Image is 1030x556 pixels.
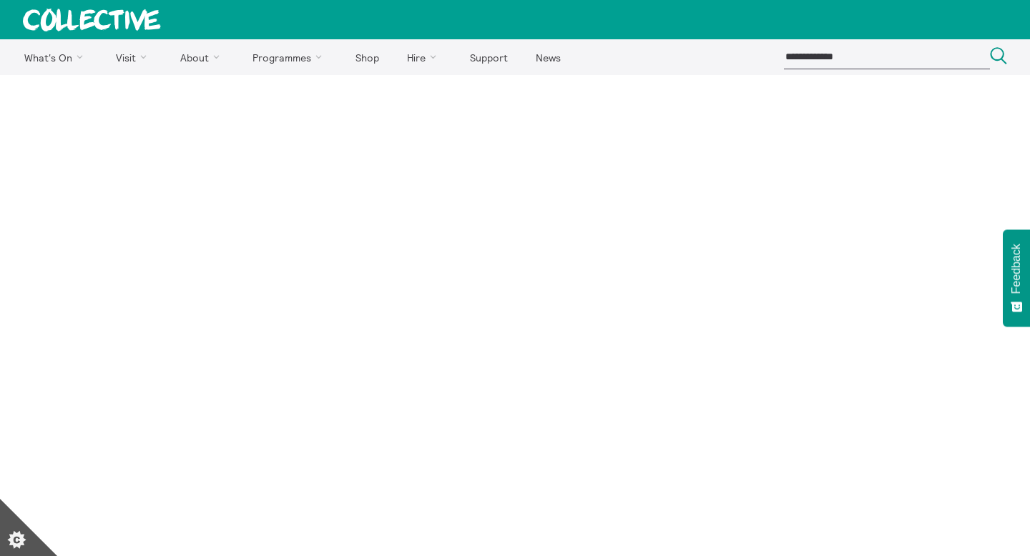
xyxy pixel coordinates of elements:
[1010,244,1023,294] span: Feedback
[523,39,573,75] a: News
[167,39,237,75] a: About
[457,39,520,75] a: Support
[11,39,101,75] a: What's On
[240,39,340,75] a: Programmes
[395,39,455,75] a: Hire
[343,39,391,75] a: Shop
[104,39,165,75] a: Visit
[1003,229,1030,327] button: Feedback - Show survey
